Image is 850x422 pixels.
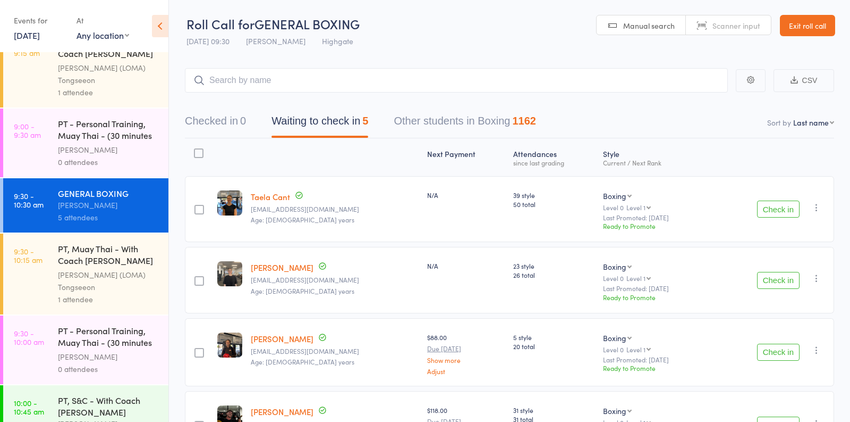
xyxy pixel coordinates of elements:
a: [PERSON_NAME] [251,333,313,344]
a: [DATE] [14,29,40,41]
button: Waiting to check in5 [271,110,368,138]
div: Level 0 [603,346,707,353]
span: 23 style [513,261,594,270]
div: Level 1 [626,346,645,353]
a: Taela Cant [251,191,290,202]
div: GENERAL BOXING [58,187,159,199]
span: Manual search [623,20,675,31]
time: 10:00 - 10:45 am [14,399,44,416]
a: 9:30 -10:30 amGENERAL BOXING[PERSON_NAME]5 attendees [3,178,168,233]
div: Level 0 [603,204,707,211]
a: Show more [427,357,505,363]
span: 39 style [513,191,594,200]
time: 8:30 - 9:15 am [14,40,40,57]
div: Events for [14,12,66,29]
a: 8:30 -9:15 amPT, Muay Thai - With Coach [PERSON_NAME] (45 minutes)[PERSON_NAME] (LOMA) Tongseeon1... [3,27,168,107]
img: image1741656594.png [217,191,242,216]
time: 9:30 - 10:15 am [14,247,42,264]
button: Checked in0 [185,110,246,138]
div: Level 0 [603,275,707,282]
span: 31 style [513,406,594,415]
div: 1 attendee [58,86,159,98]
div: PT, S&C - With Coach [PERSON_NAME] [58,394,159,418]
span: 26 total [513,270,594,279]
div: 0 [240,115,246,127]
a: Adjust [427,368,505,375]
span: 20 total [513,342,594,351]
div: Level 1 [626,275,645,282]
div: 5 [362,115,368,127]
span: Age: [DEMOGRAPHIC_DATA] years [251,286,354,295]
span: Highgate [322,36,353,46]
a: 9:00 -9:30 amPT - Personal Training, Muay Thai - (30 minutes wi...[PERSON_NAME]0 attendees [3,109,168,177]
div: N/A [427,261,505,270]
div: PT - Personal Training, Muay Thai - (30 minutes wi... [58,325,159,351]
div: Boxing [603,191,626,201]
img: image1737763107.png [217,261,242,286]
span: [PERSON_NAME] [246,36,305,46]
img: image1712194694.png [217,333,242,358]
div: 5 attendees [58,211,159,224]
div: Ready to Promote [603,293,707,302]
div: Boxing [603,406,626,416]
div: Ready to Promote [603,363,707,373]
a: 9:30 -10:15 amPT, Muay Thai - With Coach [PERSON_NAME] (45 minutes)[PERSON_NAME] (LOMA) Tongseeon... [3,234,168,315]
small: taelacant@gmail.com [251,205,419,213]
a: [PERSON_NAME] [251,406,313,417]
div: Style [599,143,711,171]
span: 50 total [513,200,594,209]
label: Sort by [767,117,791,128]
time: 9:00 - 9:30 am [14,122,41,139]
div: Next Payment [423,143,509,171]
span: 5 style [513,333,594,342]
div: [PERSON_NAME] [58,351,159,363]
button: Check in [757,201,800,218]
div: 1162 [512,115,536,127]
div: 0 attendees [58,363,159,375]
time: 9:30 - 10:00 am [14,329,44,346]
input: Search by name [185,68,728,93]
a: [PERSON_NAME] [251,262,313,273]
small: otisfeasey@gmail.com [251,347,419,355]
div: PT - Personal Training, Muay Thai - (30 minutes wi... [58,118,159,144]
small: Due [DATE] [427,345,505,352]
div: Boxing [603,261,626,272]
button: Check in [757,344,800,361]
time: 9:30 - 10:30 am [14,192,44,209]
button: Other students in Boxing1162 [394,110,536,138]
div: At [76,12,129,29]
div: Ready to Promote [603,221,707,230]
div: [PERSON_NAME] [58,144,159,156]
div: 1 attendee [58,293,159,305]
div: PT, Muay Thai - With Coach [PERSON_NAME] (45 minutes) [58,243,159,269]
div: [PERSON_NAME] (LOMA) Tongseeon [58,62,159,86]
span: [DATE] 09:30 [186,36,229,46]
div: Last name [793,117,829,128]
small: Last Promoted: [DATE] [603,214,707,221]
div: Level 1 [626,204,645,211]
div: Any location [76,29,129,41]
button: CSV [773,69,834,92]
div: Atten­dances [509,143,599,171]
small: sapphire.carter2001@gmail.com [251,276,419,284]
div: $88.00 [427,333,505,375]
small: Last Promoted: [DATE] [603,285,707,292]
a: 9:30 -10:00 amPT - Personal Training, Muay Thai - (30 minutes wi...[PERSON_NAME]0 attendees [3,316,168,384]
div: 0 attendees [58,156,159,168]
button: Check in [757,272,800,289]
small: Last Promoted: [DATE] [603,356,707,363]
span: Scanner input [712,20,760,31]
span: Age: [DEMOGRAPHIC_DATA] years [251,215,354,224]
span: GENERAL BOXING [254,15,360,32]
span: Age: [DEMOGRAPHIC_DATA] years [251,357,354,366]
a: Exit roll call [780,15,835,36]
div: N/A [427,191,505,200]
span: Roll Call for [186,15,254,32]
div: Current / Next Rank [603,159,707,166]
div: since last grading [513,159,594,166]
div: Boxing [603,333,626,343]
div: [PERSON_NAME] [58,199,159,211]
div: [PERSON_NAME] (LOMA) Tongseeon [58,269,159,293]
